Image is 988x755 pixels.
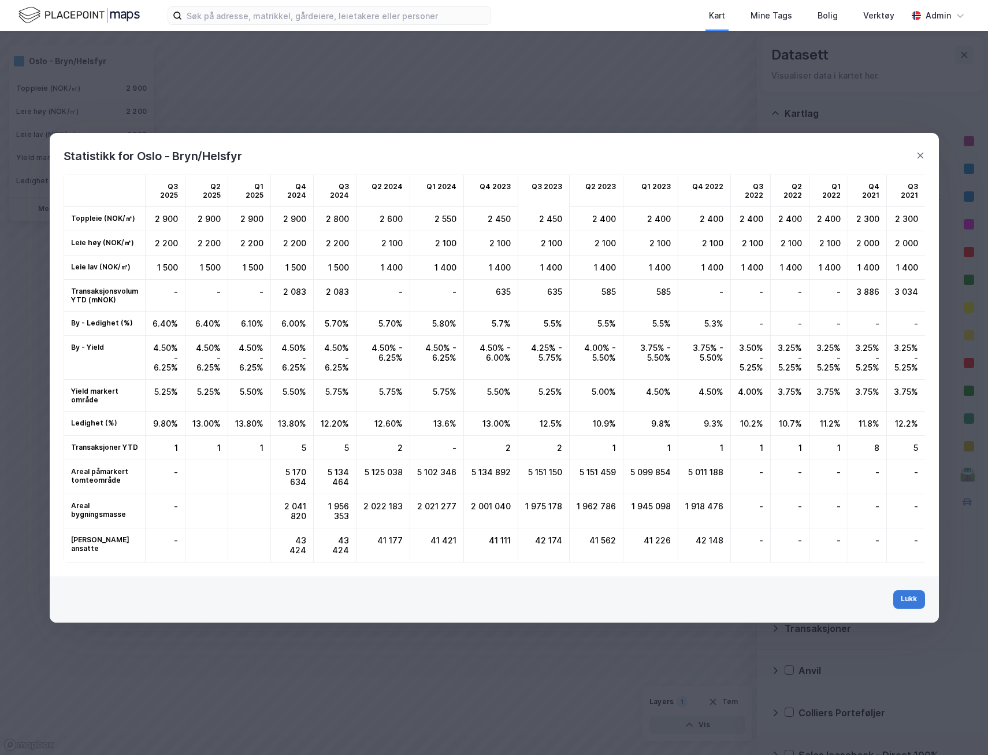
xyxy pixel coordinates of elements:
[623,280,678,312] div: 585
[623,207,678,231] div: 2 400
[570,175,623,207] td: Q2 2023
[146,231,185,256] div: 2 200
[185,380,228,412] div: 5.25%
[709,9,725,23] div: Kart
[271,231,314,256] div: 2 200
[848,256,887,280] div: 1 400
[410,280,464,312] div: -
[731,312,771,336] div: -
[518,312,570,336] div: 5.5%
[731,460,771,494] div: -
[623,460,678,494] div: 5 099 854
[731,231,771,256] div: 2 100
[314,460,356,494] div: 5 134 464
[887,280,926,312] div: 3 034
[228,336,271,380] div: 4.50% - 6.25%
[731,494,771,528] div: -
[228,312,271,336] div: 6.10%
[518,528,570,562] div: 42 174
[809,175,848,207] td: Q1 2022
[731,412,771,436] div: 10.2%
[809,460,848,494] div: -
[228,231,271,256] div: 2 200
[809,231,848,256] div: 2 100
[146,280,185,312] div: -
[228,280,271,312] div: -
[518,231,570,256] div: 2 100
[146,412,185,436] div: 9.80%
[271,412,314,436] div: 13.80%
[271,436,314,460] div: 5
[623,175,678,207] td: Q1 2023
[678,207,731,231] div: 2 400
[678,412,731,436] div: 9.3%
[64,436,146,460] td: Transaksjoner YTD
[731,336,771,380] div: 3.50% - 5.25%
[570,280,623,312] div: 585
[464,256,518,280] div: 1 400
[771,380,809,412] div: 3.75%
[146,336,185,380] div: 4.50% - 6.25%
[848,312,887,336] div: -
[271,312,314,336] div: 6.00%
[228,380,271,412] div: 5.50%
[464,207,518,231] div: 2 450
[771,207,809,231] div: 2 400
[64,280,146,312] td: Transaksjonsvolum YTD (mNOK)
[228,207,271,231] div: 2 900
[182,7,491,24] input: Søk på adresse, matrikkel, gårdeiere, leietakere eller personer
[926,9,951,23] div: Admin
[271,280,314,312] div: 2 083
[887,494,926,528] div: -
[518,175,570,207] td: Q3 2023
[64,256,146,280] td: Leie lav (NOK/㎡)
[464,412,518,436] div: 13.00%
[623,312,678,336] div: 5.5%
[518,207,570,231] div: 2 450
[731,280,771,312] div: -
[678,436,731,460] div: 1
[848,280,887,312] div: 3 886
[848,336,887,380] div: 3.25% - 5.25%
[146,380,185,412] div: 5.25%
[678,312,731,336] div: 5.3%
[809,380,848,412] div: 3.75%
[771,231,809,256] div: 2 100
[731,436,771,460] div: 1
[731,256,771,280] div: 1 400
[64,312,146,336] td: By - Ledighet (%)
[464,280,518,312] div: 635
[64,207,146,231] td: Toppleie (NOK/㎡)
[623,494,678,528] div: 1 945 098
[678,380,731,412] div: 4.50%
[228,412,271,436] div: 13.80%
[410,494,464,528] div: 2 021 277
[623,380,678,412] div: 4.50%
[678,528,731,562] div: 42 148
[271,380,314,412] div: 5.50%
[570,380,623,412] div: 5.00%
[863,9,894,23] div: Verktøy
[518,380,570,412] div: 5.25%
[518,494,570,528] div: 1 975 178
[410,256,464,280] div: 1 400
[848,436,887,460] div: 8
[518,280,570,312] div: 635
[623,231,678,256] div: 2 100
[64,460,146,494] td: Areal påmarkert tomteområde
[771,256,809,280] div: 1 400
[356,175,410,207] td: Q2 2024
[809,494,848,528] div: -
[678,256,731,280] div: 1 400
[771,280,809,312] div: -
[356,207,410,231] div: 2 600
[848,380,887,412] div: 3.75%
[731,380,771,412] div: 4.00%
[410,207,464,231] div: 2 550
[356,436,410,460] div: 2
[570,436,623,460] div: 1
[848,207,887,231] div: 2 300
[146,207,185,231] div: 2 900
[314,528,356,562] div: 43 424
[570,231,623,256] div: 2 100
